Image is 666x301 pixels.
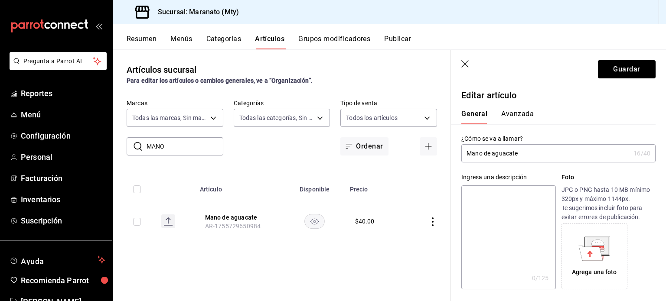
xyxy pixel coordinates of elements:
[340,100,437,106] label: Tipo de venta
[461,136,656,142] label: ¿Cómo se va a llamar?
[147,138,223,155] input: Buscar artículo
[205,213,274,222] button: edit-product-location
[461,110,645,124] div: navigation tabs
[255,35,284,49] button: Artículos
[23,57,93,66] span: Pregunta a Parrot AI
[346,113,398,122] span: Todos los artículos
[21,215,105,227] span: Suscripción
[428,217,437,226] button: actions
[298,35,370,49] button: Grupos modificadores
[21,275,105,286] span: Recomienda Parrot
[21,87,105,99] span: Reportes
[132,113,207,122] span: Todas las marcas, Sin marca
[10,52,107,70] button: Pregunta a Parrot AI
[633,149,650,158] div: 16 /40
[127,35,157,49] button: Resumen
[564,226,625,287] div: Agrega una foto
[127,77,313,84] strong: Para editar los artículos o cambios generales, ve a “Organización”.
[461,173,555,182] div: Ingresa una descripción
[127,63,196,76] div: Artículos sucursal
[562,185,656,222] p: JPG o PNG hasta 10 MB mínimo 320px y máximo 1144px. Te sugerimos incluir foto para evitar errores...
[127,100,223,106] label: Marcas
[151,7,239,17] h3: Sucursal: Maranato (Mty)
[461,110,487,124] button: General
[234,100,330,106] label: Categorías
[205,223,261,230] span: AR-1755729650984
[21,194,105,205] span: Inventarios
[6,63,107,72] a: Pregunta a Parrot AI
[239,113,314,122] span: Todas las categorías, Sin categoría
[562,173,656,182] p: Foto
[355,217,375,226] div: $ 40.00
[21,109,105,120] span: Menú
[501,110,534,124] button: Avanzada
[95,23,102,29] button: open_drawer_menu
[384,35,411,49] button: Publicar
[532,274,549,282] div: 0 /125
[21,172,105,184] span: Facturación
[340,137,388,155] button: Ordenar
[598,60,656,78] button: Guardar
[285,173,345,201] th: Disponible
[21,151,105,163] span: Personal
[206,35,242,49] button: Categorías
[345,173,403,201] th: Precio
[170,35,192,49] button: Menús
[21,255,94,265] span: Ayuda
[572,268,617,277] div: Agrega una foto
[21,130,105,142] span: Configuración
[304,214,325,229] button: availability-product
[127,35,666,49] div: navigation tabs
[195,173,285,201] th: Artículo
[461,89,656,102] p: Editar artículo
